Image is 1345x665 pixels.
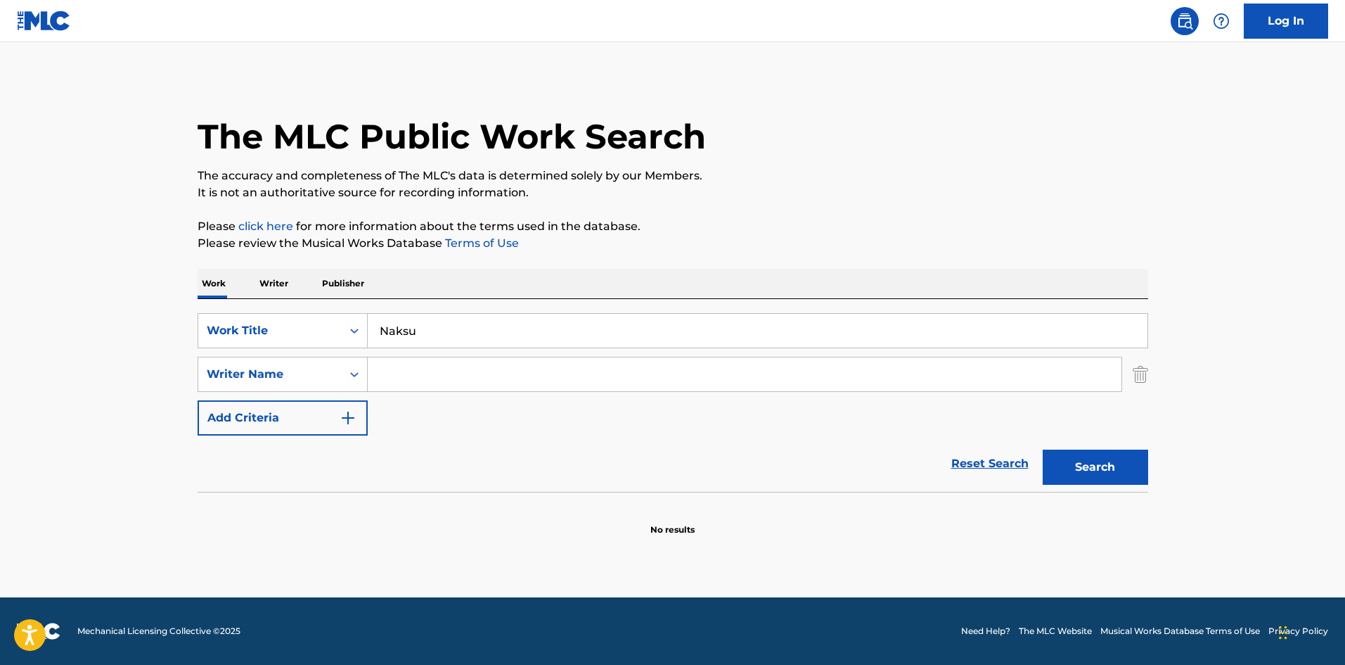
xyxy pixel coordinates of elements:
form: Search Form [198,313,1148,492]
a: Privacy Policy [1268,625,1328,638]
p: Writer [255,269,292,298]
img: logo [17,623,60,640]
img: Delete Criterion [1133,357,1148,392]
p: It is not an authoritative source for recording information. [198,184,1148,201]
p: Please for more information about the terms used in the database. [198,218,1148,235]
p: Work [198,269,230,298]
div: Writer Name [207,366,333,383]
span: Mechanical Licensing Collective © 2025 [77,625,240,638]
a: Log In [1244,4,1328,39]
div: Help [1207,7,1235,35]
a: Reset Search [944,448,1036,479]
button: Add Criteria [198,400,368,436]
div: Work Title [207,322,333,339]
p: The accuracy and completeness of The MLC's data is determined solely by our Members. [198,167,1148,184]
div: Drag [1279,612,1287,654]
iframe: Chat Widget [1275,597,1345,665]
h1: The MLC Public Work Search [198,115,706,158]
p: No results [650,507,695,536]
a: The MLC Website [1019,625,1092,638]
a: Musical Works Database Terms of Use [1100,625,1260,638]
button: Search [1043,450,1148,485]
a: Need Help? [961,625,1010,638]
a: Terms of Use [442,236,519,250]
a: click here [238,220,293,233]
p: Please review the Musical Works Database [198,235,1148,252]
img: 9d2ae6d4665cec9f34b9.svg [340,410,356,426]
p: Publisher [318,269,368,298]
img: help [1213,13,1230,30]
img: search [1176,13,1193,30]
img: MLC Logo [17,11,71,31]
a: Public Search [1171,7,1199,35]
